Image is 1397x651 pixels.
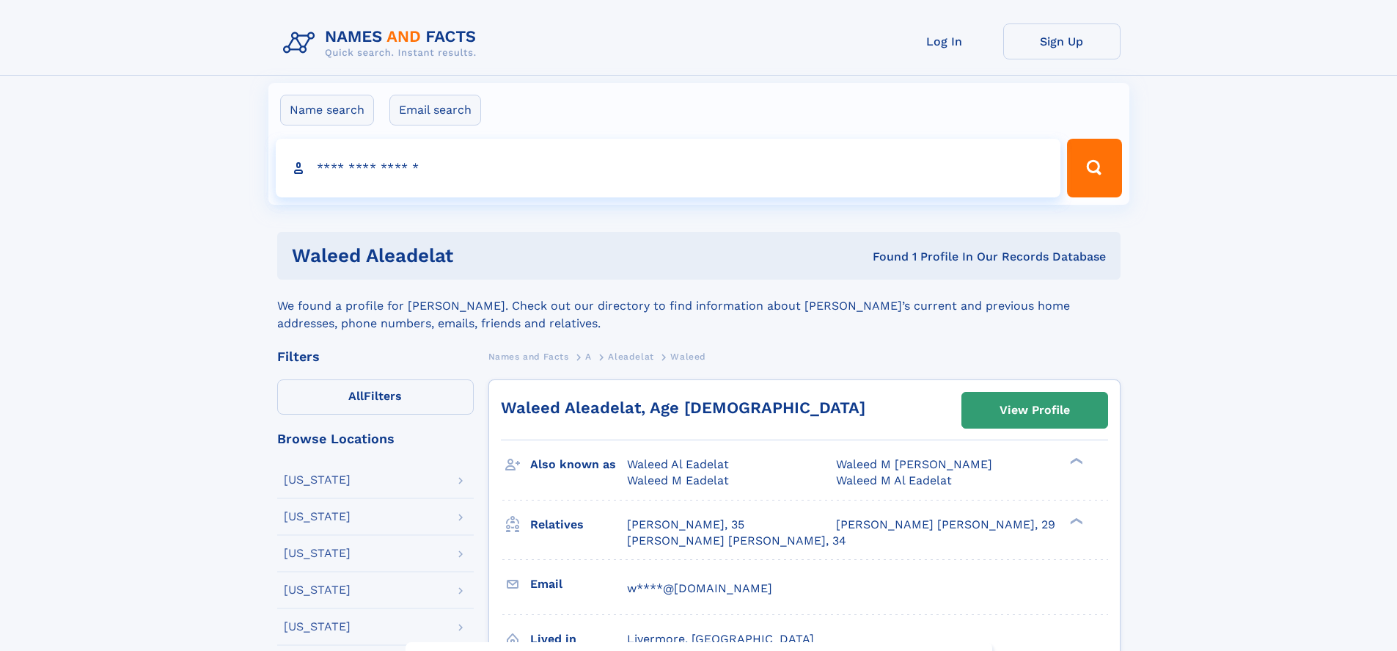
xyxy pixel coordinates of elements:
a: [PERSON_NAME] [PERSON_NAME], 29 [836,517,1055,533]
a: View Profile [962,393,1107,428]
a: Log In [886,23,1003,59]
div: [US_STATE] [284,548,351,559]
a: A [585,347,592,365]
div: [US_STATE] [284,621,351,633]
div: View Profile [1000,393,1070,427]
div: ❯ [1066,516,1084,525]
h3: Also known as [530,452,627,477]
span: Waleed [670,352,706,362]
a: Sign Up [1003,23,1121,59]
h3: Relatives [530,512,627,537]
img: Logo Names and Facts [277,23,488,63]
div: Filters [277,350,474,363]
span: All [348,389,364,403]
label: Email search [389,95,481,126]
a: Waleed Aleadelat, Age [DEMOGRAPHIC_DATA] [501,399,865,417]
span: Waleed M Eadelat [627,473,729,487]
a: [PERSON_NAME] [PERSON_NAME], 34 [627,533,846,549]
h3: Email [530,572,627,597]
div: Browse Locations [277,432,474,445]
label: Name search [280,95,374,126]
h1: Waleed Aleadelat [292,247,663,265]
span: Aleadelat [608,352,653,362]
div: [US_STATE] [284,474,351,486]
a: Names and Facts [488,347,569,365]
span: Waleed M Al Eadelat [836,473,952,487]
div: We found a profile for [PERSON_NAME]. Check out our directory to find information about [PERSON_N... [277,280,1121,332]
div: ❯ [1066,457,1084,466]
span: Waleed Al Eadelat [627,457,729,471]
a: [PERSON_NAME], 35 [627,517,744,533]
span: Waleed M [PERSON_NAME] [836,457,992,471]
span: A [585,352,592,362]
div: Found 1 Profile In Our Records Database [663,249,1106,265]
input: search input [276,139,1061,197]
a: Aleadelat [608,347,653,365]
span: Livermore, [GEOGRAPHIC_DATA] [627,632,814,646]
button: Search Button [1067,139,1121,197]
div: [US_STATE] [284,584,351,596]
label: Filters [277,379,474,415]
div: [US_STATE] [284,511,351,523]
